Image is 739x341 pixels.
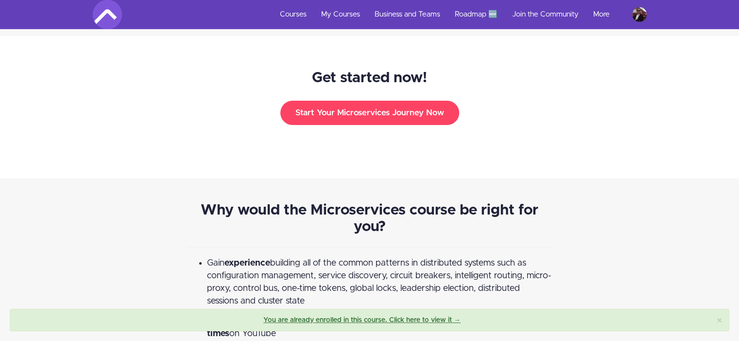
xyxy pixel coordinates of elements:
[280,101,459,125] button: Start Your Microservices Journey Now
[263,317,461,323] a: You are already enrolled in this course. Click here to view it →
[224,259,270,268] strong: experience
[207,259,551,305] span: Gain building all of the common patterns in distributed systems such as configuration management,...
[717,316,722,326] button: Close
[717,316,722,326] span: ×
[201,203,538,234] span: Why would the Microservices course be right for you?
[632,7,647,22] img: franzlocarno@gmail.com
